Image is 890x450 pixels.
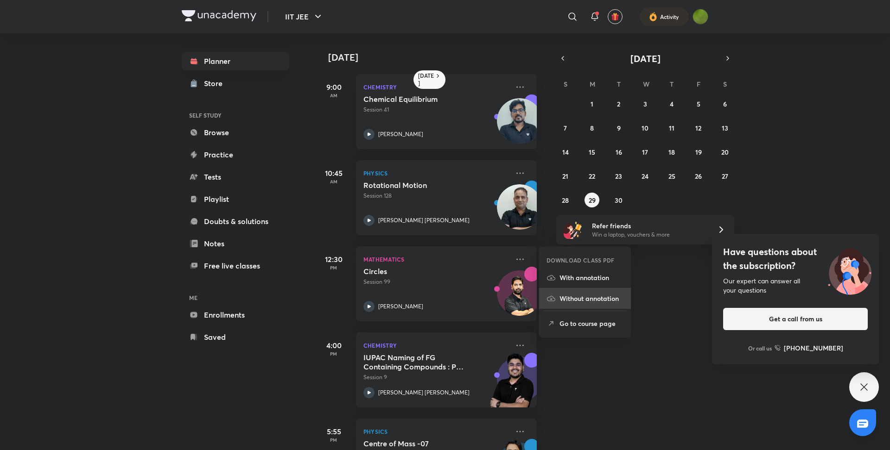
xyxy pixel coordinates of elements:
a: Free live classes [182,256,289,275]
h6: ME [182,290,289,306]
abbr: September 5, 2025 [697,100,700,108]
abbr: September 9, 2025 [617,124,621,132]
button: September 13, 2025 [718,120,732,135]
img: Eeshan Chandrawanshi [693,9,708,25]
div: Our expert can answer all your questions [723,276,868,295]
abbr: September 6, 2025 [723,100,727,108]
button: September 8, 2025 [585,120,599,135]
button: September 9, 2025 [611,120,626,135]
abbr: September 28, 2025 [562,196,569,205]
p: Physics [363,426,509,437]
p: Chemistry [363,81,509,93]
button: September 1, 2025 [585,96,599,111]
abbr: September 10, 2025 [642,124,648,132]
h5: IUPAC Naming of FG Containing Compounds : Part 2 [363,353,479,371]
button: September 21, 2025 [558,169,573,183]
a: Doubts & solutions [182,212,289,231]
a: Browse [182,123,289,142]
button: September 3, 2025 [638,96,653,111]
button: September 19, 2025 [691,144,706,159]
abbr: September 14, 2025 [562,148,569,156]
abbr: September 18, 2025 [668,148,675,156]
button: [DATE] [569,52,721,65]
abbr: September 3, 2025 [643,100,647,108]
p: Session 128 [363,192,509,200]
abbr: September 7, 2025 [564,124,567,132]
button: September 4, 2025 [664,96,679,111]
a: Notes [182,234,289,253]
abbr: September 16, 2025 [616,148,622,156]
span: [DATE] [630,52,661,65]
button: September 16, 2025 [611,144,626,159]
button: September 23, 2025 [611,169,626,183]
button: September 22, 2025 [585,169,599,183]
button: September 14, 2025 [558,144,573,159]
img: avatar [611,12,619,21]
h5: 4:00 [315,340,352,351]
button: Get a call from us [723,308,868,330]
a: Planner [182,52,289,70]
h5: Chemical Equilibrium [363,94,479,104]
a: Saved [182,328,289,346]
abbr: September 21, 2025 [562,172,568,181]
button: September 11, 2025 [664,120,679,135]
p: Go to course page [559,319,623,328]
h5: Circles [363,267,479,276]
h6: DOWNLOAD CLASS PDF [547,256,615,264]
img: referral [564,220,582,239]
h6: [DATE] [418,72,434,87]
p: AM [315,179,352,184]
p: Physics [363,168,509,179]
button: September 25, 2025 [664,169,679,183]
img: Avatar [497,275,542,320]
a: Practice [182,145,289,164]
abbr: September 29, 2025 [589,196,596,205]
abbr: September 1, 2025 [591,100,593,108]
p: [PERSON_NAME] [378,302,423,311]
button: September 17, 2025 [638,144,653,159]
h5: 5:55 [315,426,352,437]
abbr: Monday [590,80,595,88]
button: September 28, 2025 [558,193,573,207]
p: [PERSON_NAME] [PERSON_NAME] [378,216,470,225]
button: September 20, 2025 [718,144,732,159]
button: September 10, 2025 [638,120,653,135]
a: Playlist [182,190,289,208]
h5: 9:00 [315,81,352,93]
abbr: September 8, 2025 [590,124,594,132]
button: September 27, 2025 [718,169,732,183]
h6: SELF STUDY [182,107,289,123]
abbr: Tuesday [617,80,621,88]
div: Store [204,78,228,89]
abbr: September 26, 2025 [695,172,702,181]
button: September 2, 2025 [611,96,626,111]
abbr: September 19, 2025 [695,148,702,156]
button: September 24, 2025 [638,169,653,183]
p: Mathematics [363,254,509,265]
button: IIT JEE [280,7,329,26]
p: PM [315,351,352,356]
button: September 15, 2025 [585,144,599,159]
button: September 12, 2025 [691,120,706,135]
img: unacademy [486,353,537,417]
h6: [PHONE_NUMBER] [784,343,843,353]
h5: Rotational Motion [363,181,479,190]
button: September 30, 2025 [611,193,626,207]
img: Company Logo [182,10,256,21]
abbr: September 30, 2025 [615,196,623,205]
button: September 26, 2025 [691,169,706,183]
abbr: September 20, 2025 [721,148,729,156]
p: [PERSON_NAME] [378,130,423,138]
abbr: September 12, 2025 [695,124,701,132]
p: PM [315,265,352,270]
a: Tests [182,168,289,186]
abbr: September 2, 2025 [617,100,620,108]
p: PM [315,437,352,443]
p: With annotation [559,273,623,282]
a: Enrollments [182,306,289,324]
p: Win a laptop, vouchers & more [592,231,706,239]
abbr: September 11, 2025 [669,124,674,132]
h4: Have questions about the subscription? [723,245,868,273]
abbr: September 25, 2025 [668,172,675,181]
h4: [DATE] [328,52,546,63]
